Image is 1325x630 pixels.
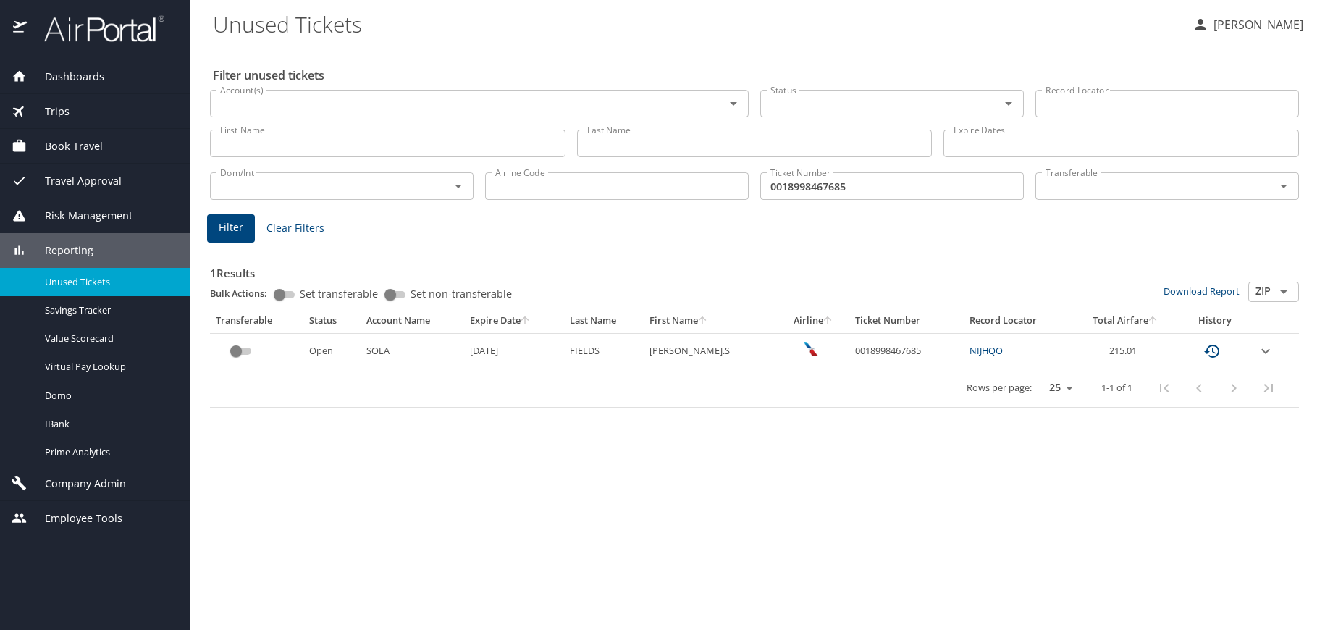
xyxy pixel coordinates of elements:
[303,333,361,369] td: Open
[1179,308,1251,333] th: History
[27,511,122,526] span: Employee Tools
[804,342,818,356] img: American Airlines
[266,219,324,238] span: Clear Filters
[219,219,243,237] span: Filter
[45,303,172,317] span: Savings Tracker
[1209,16,1303,33] p: [PERSON_NAME]
[1038,377,1078,399] select: rows per page
[361,333,464,369] td: SOLA
[27,69,104,85] span: Dashboards
[361,308,464,333] th: Account Name
[1101,383,1132,392] p: 1-1 of 1
[564,308,644,333] th: Last Name
[210,308,1299,408] table: custom pagination table
[27,208,132,224] span: Risk Management
[644,333,778,369] td: [PERSON_NAME].S
[27,173,122,189] span: Travel Approval
[45,360,172,374] span: Virtual Pay Lookup
[964,308,1072,333] th: Record Locator
[303,308,361,333] th: Status
[1186,12,1309,38] button: [PERSON_NAME]
[778,308,849,333] th: Airline
[998,93,1019,114] button: Open
[300,289,378,299] span: Set transferable
[28,14,164,43] img: airportal-logo.png
[45,275,172,289] span: Unused Tickets
[849,308,964,333] th: Ticket Number
[1148,316,1158,326] button: sort
[207,214,255,243] button: Filter
[27,104,70,119] span: Trips
[210,287,279,300] p: Bulk Actions:
[45,417,172,431] span: IBank
[698,316,708,326] button: sort
[45,445,172,459] span: Prime Analytics
[213,1,1180,46] h1: Unused Tickets
[411,289,512,299] span: Set non-transferable
[27,138,103,154] span: Book Travel
[1072,333,1179,369] td: 215.01
[210,256,1299,282] h3: 1 Results
[27,243,93,259] span: Reporting
[823,316,833,326] button: sort
[45,389,172,403] span: Domo
[967,383,1032,392] p: Rows per page:
[1072,308,1179,333] th: Total Airfare
[213,64,1302,87] h2: Filter unused tickets
[723,93,744,114] button: Open
[448,176,468,196] button: Open
[1257,343,1274,360] button: expand row
[464,308,564,333] th: Expire Date
[521,316,531,326] button: sort
[261,215,330,242] button: Clear Filters
[45,332,172,345] span: Value Scorecard
[644,308,778,333] th: First Name
[1274,176,1294,196] button: Open
[27,476,126,492] span: Company Admin
[849,333,964,369] td: 0018998467685
[969,344,1003,357] a: NIJHQO
[13,14,28,43] img: icon-airportal.png
[1164,285,1240,298] a: Download Report
[564,333,644,369] td: FIELDS
[1274,282,1294,302] button: Open
[216,314,298,327] div: Transferable
[464,333,564,369] td: [DATE]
